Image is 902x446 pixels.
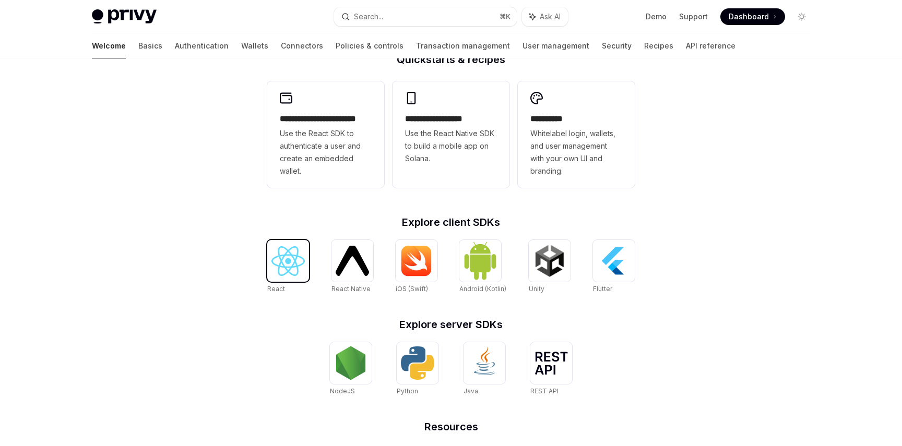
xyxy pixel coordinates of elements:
img: light logo [92,9,157,24]
img: Flutter [597,244,631,278]
a: Security [602,33,632,58]
img: Android (Kotlin) [464,241,497,280]
a: PythonPython [397,342,438,396]
a: Transaction management [416,33,510,58]
span: iOS (Swift) [396,285,428,293]
a: Policies & controls [336,33,403,58]
a: NodeJSNodeJS [330,342,372,396]
img: iOS (Swift) [400,245,433,276]
a: FlutterFlutter [593,240,635,294]
span: Android (Kotlin) [459,285,506,293]
a: Basics [138,33,162,58]
a: Recipes [644,33,673,58]
a: Support [679,11,708,22]
img: React Native [336,246,369,275]
a: API reference [686,33,735,58]
img: React [271,246,305,276]
button: Toggle dark mode [793,8,810,25]
span: Use the React SDK to authenticate a user and create an embedded wallet. [280,127,372,177]
span: Java [464,387,478,395]
span: Unity [529,285,544,293]
img: REST API [535,352,568,375]
a: JavaJava [464,342,505,396]
div: Search... [354,10,383,23]
a: Authentication [175,33,229,58]
a: React NativeReact Native [331,240,373,294]
a: Dashboard [720,8,785,25]
img: Java [468,346,501,380]
span: Whitelabel login, wallets, and user management with your own UI and branding. [530,127,622,177]
button: Ask AI [522,7,568,26]
span: Python [397,387,418,395]
span: Dashboard [729,11,769,22]
a: **** *****Whitelabel login, wallets, and user management with your own UI and branding. [518,81,635,188]
a: Demo [646,11,667,22]
button: Search...⌘K [334,7,517,26]
a: User management [523,33,589,58]
span: React Native [331,285,371,293]
span: ⌘ K [500,13,511,21]
h2: Explore client SDKs [267,217,635,227]
span: React [267,285,285,293]
span: Ask AI [540,11,561,22]
a: Welcome [92,33,126,58]
h2: Resources [267,421,635,432]
a: UnityUnity [529,240,571,294]
h2: Explore server SDKs [267,319,635,330]
a: ReactReact [267,240,309,294]
a: REST APIREST API [530,342,572,396]
img: Unity [533,244,566,278]
span: REST API [530,387,559,395]
span: Use the React Native SDK to build a mobile app on Solana. [405,127,497,165]
a: Android (Kotlin)Android (Kotlin) [459,240,506,294]
a: Wallets [241,33,268,58]
a: iOS (Swift)iOS (Swift) [396,240,437,294]
a: Connectors [281,33,323,58]
h2: Quickstarts & recipes [267,54,635,65]
img: NodeJS [334,346,367,380]
span: Flutter [593,285,612,293]
a: **** **** **** ***Use the React Native SDK to build a mobile app on Solana. [393,81,509,188]
img: Python [401,346,434,380]
span: NodeJS [330,387,355,395]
